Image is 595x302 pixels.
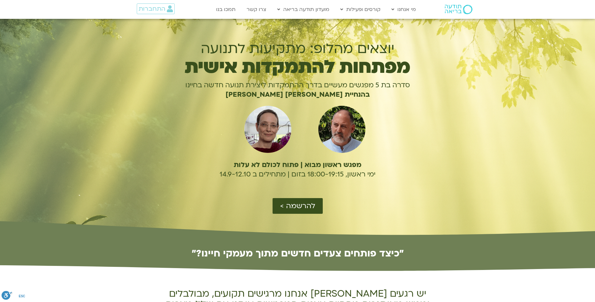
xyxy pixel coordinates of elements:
[220,170,375,179] span: ימי ראשון, 18:00-19:15 בזום | מתחילים ב 14.9-12.10
[273,198,323,214] a: להרשמה >
[139,5,165,12] span: התחברות
[162,41,433,57] h1: יוצאים מהלופ: מתקיעות לתנועה
[337,3,384,15] a: קורסים ופעילות
[280,202,315,210] span: להרשמה >
[243,3,269,15] a: צרו קשר
[445,5,472,14] img: תודעה בריאה
[137,3,175,14] a: התחברות
[274,3,332,15] a: מועדון תודעה בריאה
[162,80,433,90] p: סדרה בת 5 מפגשים מעשיים בדרך ההתמקדות ליצירת תנועה חדשה בחיינו
[226,90,370,99] b: בהנחיית [PERSON_NAME] [PERSON_NAME]
[234,160,361,170] b: מפגש ראשון מבוא | פתוח לכולם לא עלות
[388,3,419,15] a: מי אנחנו
[162,60,433,74] h1: מפתחות להתמקדות אישית
[125,248,470,258] h2: ״כיצד פותחים צעדים חדשים מתוך מעמקי חיינו?״
[213,3,239,15] a: תמכו בנו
